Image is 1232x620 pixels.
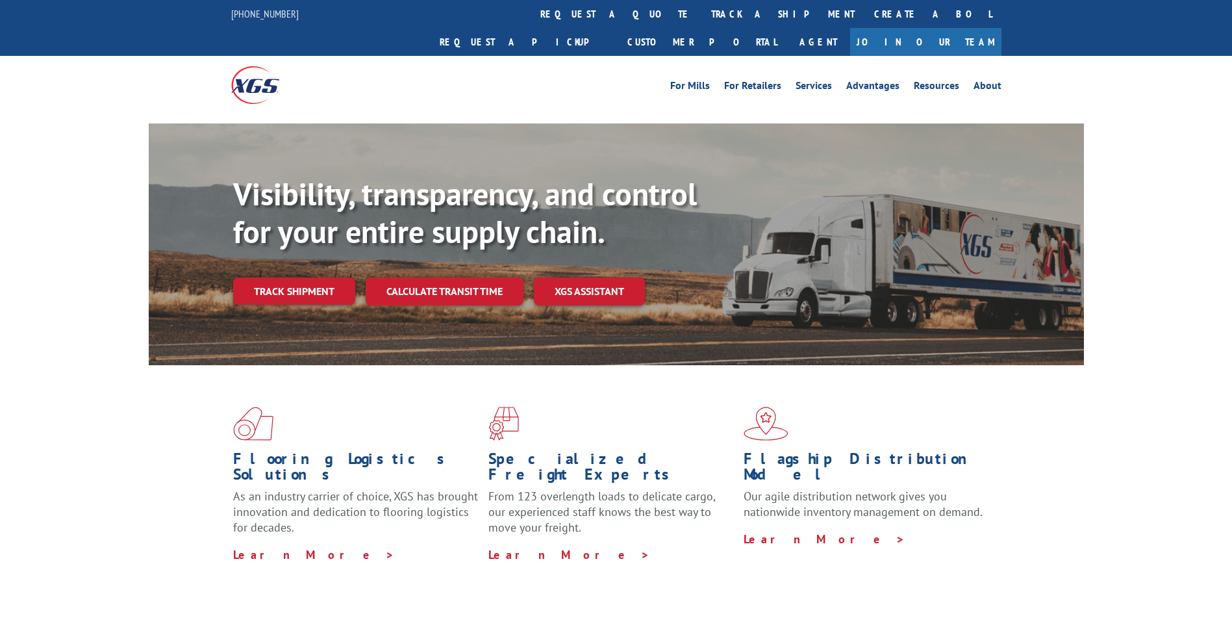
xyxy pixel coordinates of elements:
p: From 123 overlength loads to delicate cargo, our experienced staff knows the best way to move you... [488,489,734,547]
img: xgs-icon-focused-on-flooring-red [488,407,519,441]
a: For Retailers [724,81,781,95]
a: Learn More > [233,547,395,562]
h1: Flagship Distribution Model [744,451,989,489]
a: Track shipment [233,278,355,305]
a: Join Our Team [850,28,1001,56]
span: As an industry carrier of choice, XGS has brought innovation and dedication to flooring logistics... [233,489,478,535]
a: For Mills [670,81,710,95]
img: xgs-icon-total-supply-chain-intelligence-red [233,407,273,441]
a: Resources [914,81,959,95]
span: Our agile distribution network gives you nationwide inventory management on demand. [744,489,983,519]
a: Learn More > [744,532,905,547]
a: Agent [786,28,850,56]
img: xgs-icon-flagship-distribution-model-red [744,407,788,441]
a: XGS ASSISTANT [534,278,645,305]
a: Customer Portal [618,28,786,56]
a: [PHONE_NUMBER] [231,7,299,20]
a: Advantages [846,81,899,95]
b: Visibility, transparency, and control for your entire supply chain. [233,174,697,252]
a: About [974,81,1001,95]
a: Learn More > [488,547,650,562]
h1: Specialized Freight Experts [488,451,734,489]
h1: Flooring Logistics Solutions [233,451,479,489]
a: Request a pickup [430,28,618,56]
a: Calculate transit time [366,278,523,305]
a: Services [796,81,832,95]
